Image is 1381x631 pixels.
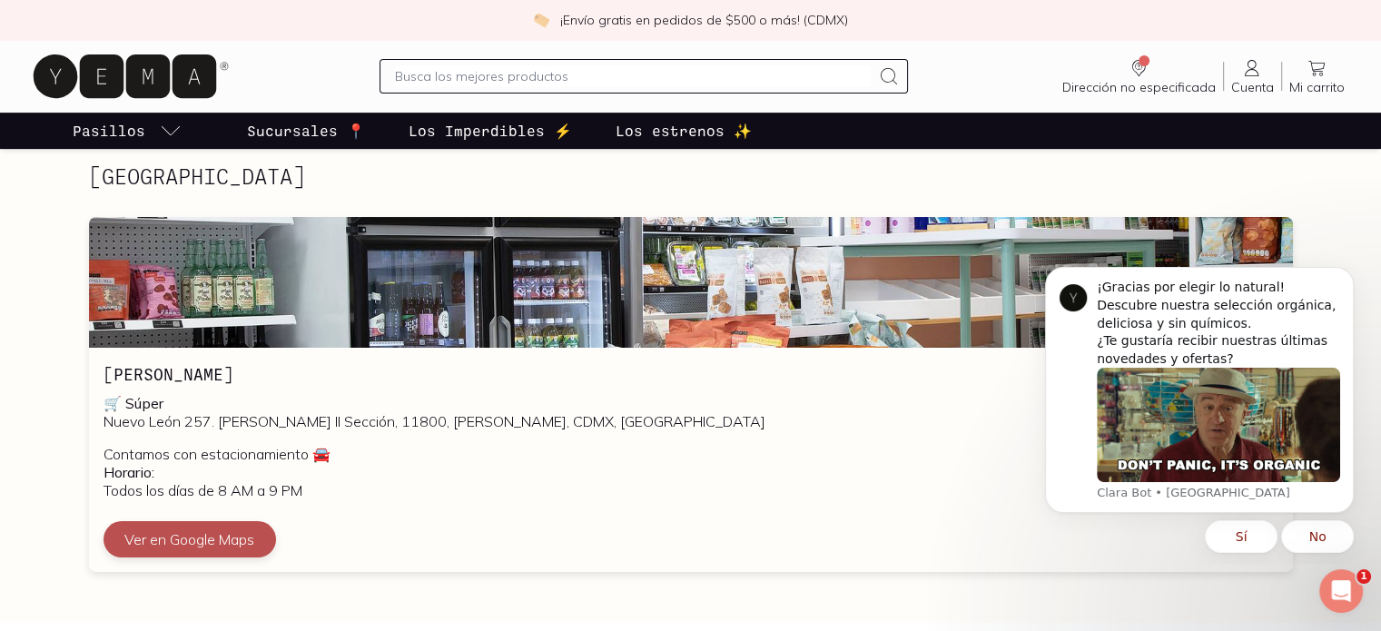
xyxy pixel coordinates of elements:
a: Mi carrito [1282,57,1352,95]
b: 🛒 Súper [104,394,163,412]
a: Sucursales 📍 [243,113,369,149]
a: Los Imperdibles ⚡️ [405,113,576,149]
p: Sucursales 📍 [247,120,365,142]
p: Contamos con estacionamiento 🚘 Todos los días de 8 AM a 9 PM [104,445,1278,499]
a: Cuenta [1224,57,1281,95]
p: Pasillos [73,120,145,142]
button: Ver en Google Maps [104,521,276,557]
img: Escandón [89,217,1293,348]
p: Nuevo León 257. [PERSON_NAME] II Sección, 11800, [PERSON_NAME], CDMX, [GEOGRAPHIC_DATA] [104,394,1278,430]
iframe: Intercom notifications mensaje [1018,251,1381,564]
a: Los estrenos ✨ [612,113,755,149]
p: Los Imperdibles ⚡️ [409,120,572,142]
p: Los estrenos ✨ [616,120,752,142]
h3: [PERSON_NAME] [104,362,1278,386]
a: Escandón[PERSON_NAME]🛒 SúperNuevo León 257. [PERSON_NAME] II Sección, 11800, [PERSON_NAME], CDMX,... [89,217,1293,571]
b: Horario: [104,463,154,481]
p: ¡Envío gratis en pedidos de $500 o más! (CDMX) [560,11,848,29]
span: Mi carrito [1289,79,1345,95]
span: Dirección no especificada [1062,79,1216,95]
h2: [GEOGRAPHIC_DATA] [89,164,305,188]
img: check [533,12,549,28]
span: 1 [1356,569,1371,584]
iframe: Intercom live chat [1319,569,1363,613]
a: pasillo-todos-link [69,113,185,149]
a: Dirección no especificada [1055,57,1223,95]
span: Cuenta [1231,79,1274,95]
input: Busca los mejores productos [395,65,872,87]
